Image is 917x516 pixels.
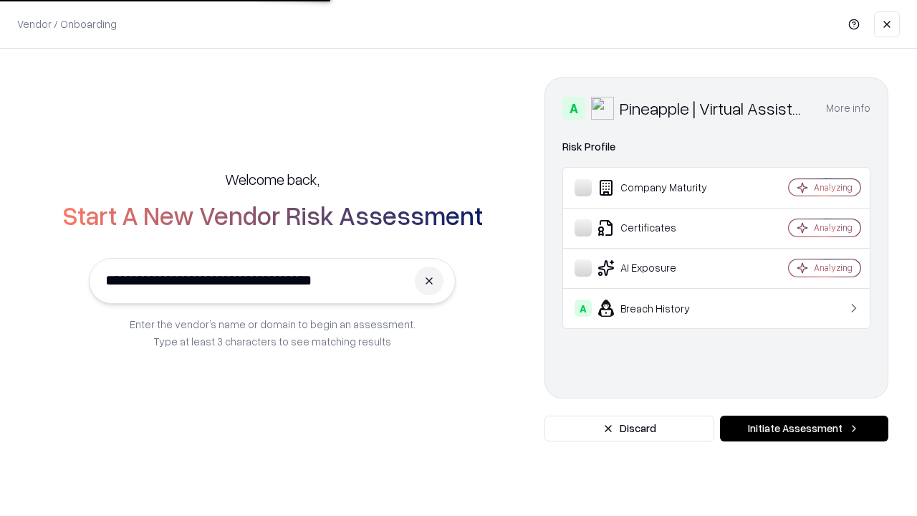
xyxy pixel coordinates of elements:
[225,169,320,189] h5: Welcome back,
[575,300,746,317] div: Breach History
[575,300,592,317] div: A
[620,97,809,120] div: Pineapple | Virtual Assistant Agency
[575,179,746,196] div: Company Maturity
[814,181,853,193] div: Analyzing
[814,262,853,274] div: Analyzing
[130,315,416,350] p: Enter the vendor’s name or domain to begin an assessment. Type at least 3 characters to see match...
[826,95,870,121] button: More info
[562,138,870,156] div: Risk Profile
[720,416,888,441] button: Initiate Assessment
[544,416,714,441] button: Discard
[814,221,853,234] div: Analyzing
[591,97,614,120] img: Pineapple | Virtual Assistant Agency
[575,259,746,277] div: AI Exposure
[62,201,483,229] h2: Start A New Vendor Risk Assessment
[17,16,117,32] p: Vendor / Onboarding
[562,97,585,120] div: A
[575,219,746,236] div: Certificates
